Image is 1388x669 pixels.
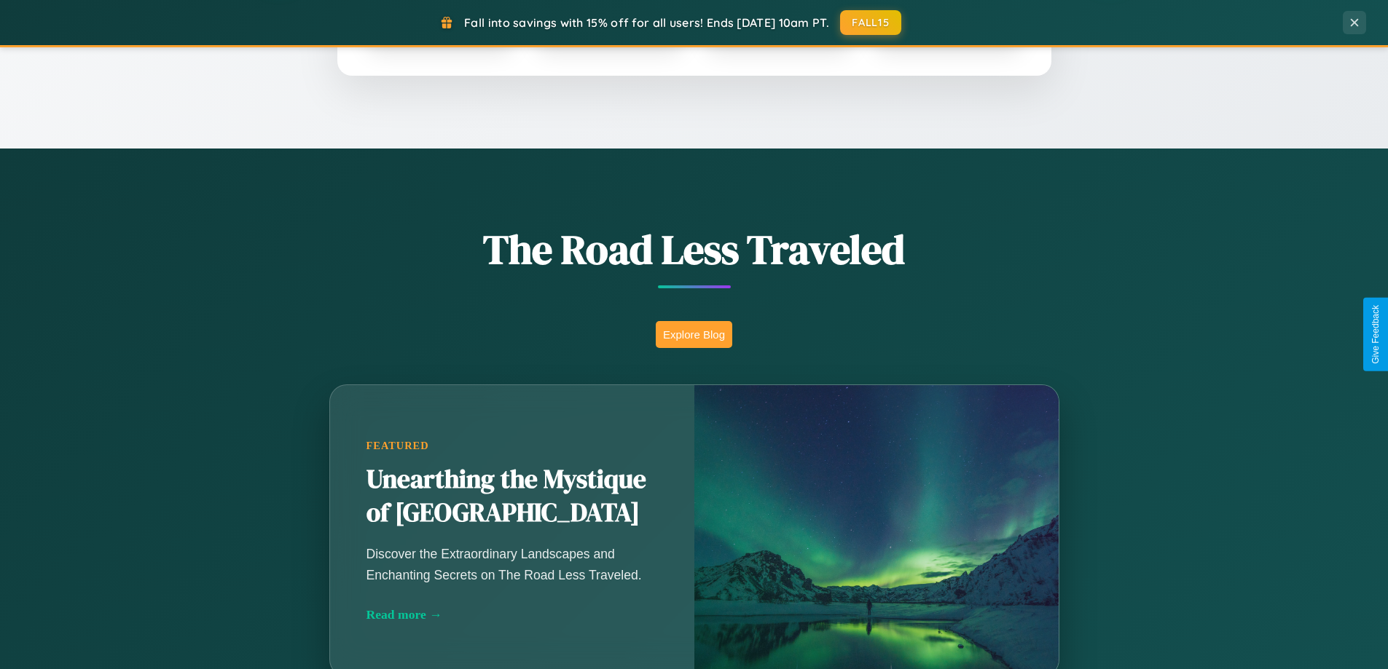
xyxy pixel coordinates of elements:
h1: The Road Less Traveled [257,221,1132,277]
span: Fall into savings with 15% off for all users! Ends [DATE] 10am PT. [464,15,829,30]
button: Explore Blog [656,321,732,348]
button: FALL15 [840,10,901,35]
h2: Unearthing the Mystique of [GEOGRAPHIC_DATA] [366,463,658,530]
div: Featured [366,440,658,452]
div: Read more → [366,607,658,622]
div: Give Feedback [1371,305,1381,364]
p: Discover the Extraordinary Landscapes and Enchanting Secrets on The Road Less Traveled. [366,544,658,585]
